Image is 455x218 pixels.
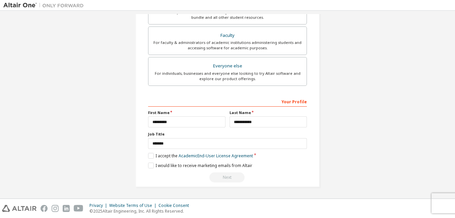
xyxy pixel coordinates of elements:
[152,31,303,40] div: Faculty
[148,131,307,137] label: Job Title
[74,205,83,212] img: youtube.svg
[152,71,303,81] div: For individuals, businesses and everyone else looking to try Altair software and explore our prod...
[89,203,109,208] div: Privacy
[109,203,158,208] div: Website Terms of Use
[148,110,225,115] label: First Name
[152,40,303,51] div: For faculty & administrators of academic institutions administering students and accessing softwa...
[158,203,193,208] div: Cookie Consent
[230,110,307,115] label: Last Name
[41,205,48,212] img: facebook.svg
[3,2,87,9] img: Altair One
[148,163,252,168] label: I would like to receive marketing emails from Altair
[89,208,193,214] p: © 2025 Altair Engineering, Inc. All Rights Reserved.
[52,205,59,212] img: instagram.svg
[152,9,303,20] div: For currently enrolled students looking to access the free Altair Student Edition bundle and all ...
[148,153,253,159] label: I accept the
[152,61,303,71] div: Everyone else
[148,172,307,182] div: Read and acccept EULA to continue
[2,205,37,212] img: altair_logo.svg
[148,96,307,107] div: Your Profile
[63,205,70,212] img: linkedin.svg
[179,153,253,159] a: Academic End-User License Agreement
